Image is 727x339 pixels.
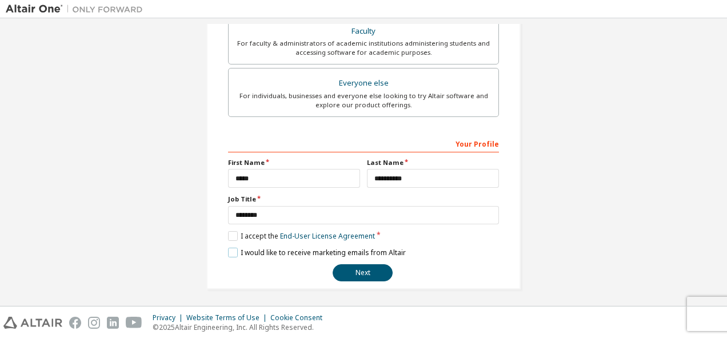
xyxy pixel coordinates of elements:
[69,317,81,329] img: facebook.svg
[3,317,62,329] img: altair_logo.svg
[228,158,360,167] label: First Name
[107,317,119,329] img: linkedin.svg
[153,313,186,322] div: Privacy
[235,39,492,57] div: For faculty & administrators of academic institutions administering students and accessing softwa...
[280,231,375,241] a: End-User License Agreement
[235,91,492,110] div: For individuals, businesses and everyone else looking to try Altair software and explore our prod...
[186,313,270,322] div: Website Terms of Use
[153,322,329,332] p: © 2025 Altair Engineering, Inc. All Rights Reserved.
[228,231,375,241] label: I accept the
[228,195,499,204] label: Job Title
[270,313,329,322] div: Cookie Consent
[88,317,100,329] img: instagram.svg
[235,75,492,91] div: Everyone else
[228,248,406,257] label: I would like to receive marketing emails from Altair
[228,134,499,152] div: Your Profile
[235,23,492,39] div: Faculty
[333,264,393,281] button: Next
[367,158,499,167] label: Last Name
[126,317,142,329] img: youtube.svg
[6,3,149,15] img: Altair One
